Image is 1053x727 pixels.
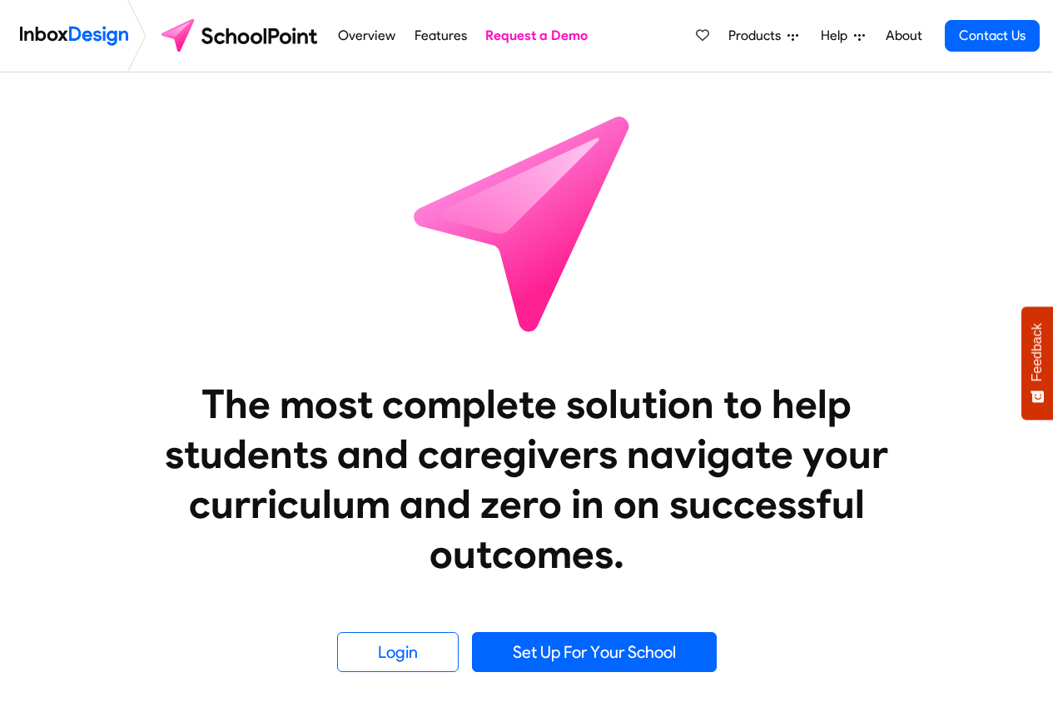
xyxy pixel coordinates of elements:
[472,632,717,672] a: Set Up For Your School
[1021,306,1053,420] button: Feedback - Show survey
[377,72,677,372] img: icon_schoolpoint.svg
[881,19,926,52] a: About
[410,19,471,52] a: Features
[722,19,805,52] a: Products
[132,379,922,579] heading: The most complete solution to help students and caregivers navigate your curriculum and zero in o...
[337,632,459,672] a: Login
[728,26,787,46] span: Products
[945,20,1040,52] a: Contact Us
[1030,323,1045,381] span: Feedback
[821,26,854,46] span: Help
[814,19,872,52] a: Help
[153,16,329,56] img: schoolpoint logo
[481,19,593,52] a: Request a Demo
[334,19,400,52] a: Overview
